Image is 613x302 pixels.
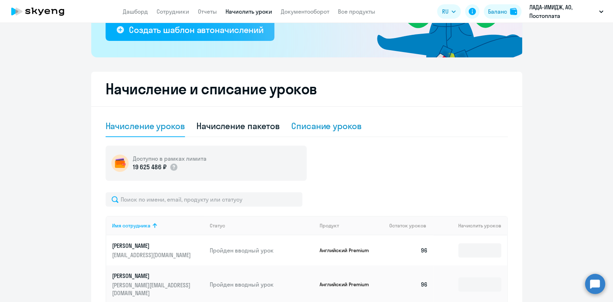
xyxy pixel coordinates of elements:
[210,222,225,229] div: Статус
[112,251,192,259] p: [EMAIL_ADDRESS][DOMAIN_NAME]
[112,242,192,250] p: [PERSON_NAME]
[320,222,384,229] div: Продукт
[389,222,426,229] span: Остаток уроков
[112,242,204,259] a: [PERSON_NAME][EMAIL_ADDRESS][DOMAIN_NAME]
[291,120,362,132] div: Списание уроков
[112,272,192,280] p: [PERSON_NAME]
[320,281,373,288] p: Английский Premium
[106,80,508,98] h2: Начисление и списание уроков
[210,280,314,288] p: Пройден вводный урок
[281,8,329,15] a: Документооборот
[210,246,314,254] p: Пройден вводный урок
[488,7,507,16] div: Баланс
[526,3,607,20] button: ЛАДА-ИМИДЖ, АО, Постоплата
[442,7,449,16] span: RU
[129,24,264,36] div: Создать шаблон автоначислений
[210,222,314,229] div: Статус
[198,8,217,15] a: Отчеты
[112,222,150,229] div: Имя сотрудника
[226,8,272,15] a: Начислить уроки
[133,155,206,162] h5: Доступно в рамках лимита
[389,222,434,229] div: Остаток уроков
[529,3,596,20] p: ЛАДА-ИМИДЖ, АО, Постоплата
[112,281,192,297] p: [PERSON_NAME][EMAIL_ADDRESS][DOMAIN_NAME]
[484,4,521,19] button: Балансbalance
[111,155,129,172] img: wallet-circle.png
[433,216,507,235] th: Начислить уроков
[320,222,339,229] div: Продукт
[437,4,461,19] button: RU
[106,192,302,207] input: Поиск по имени, email, продукту или статусу
[133,162,167,172] p: 19 625 486 ₽
[157,8,189,15] a: Сотрудники
[384,235,434,265] td: 96
[320,247,373,254] p: Английский Premium
[106,19,274,41] button: Создать шаблон автоначислений
[112,272,204,297] a: [PERSON_NAME][PERSON_NAME][EMAIL_ADDRESS][DOMAIN_NAME]
[112,222,204,229] div: Имя сотрудника
[510,8,517,15] img: balance
[338,8,375,15] a: Все продукты
[123,8,148,15] a: Дашборд
[196,120,280,132] div: Начисление пакетов
[106,120,185,132] div: Начисление уроков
